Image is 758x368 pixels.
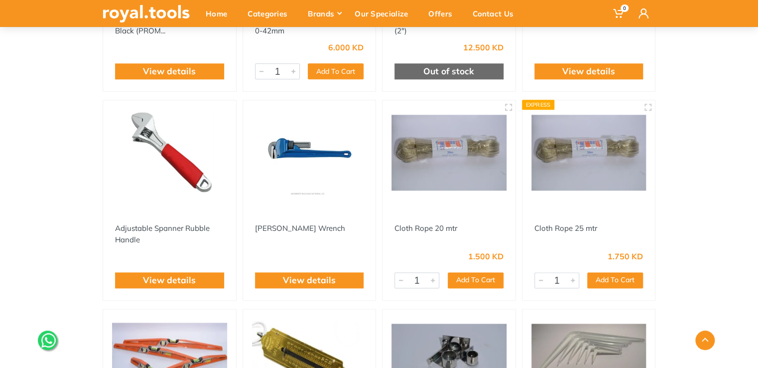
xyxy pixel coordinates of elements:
[252,109,367,195] img: Royal Tools - Stillson Wrench
[608,252,643,260] div: 1.750 KD
[143,274,196,287] a: View details
[241,3,301,24] div: Categories
[103,5,190,22] img: royal.tools Logo
[255,205,276,223] img: 1.webp
[621,4,629,12] span: 0
[112,109,227,195] img: Royal Tools - Adjustable Spanner Rubble Handle
[534,205,555,223] img: 1.webp
[115,223,210,244] a: Adjustable Spanner Rubble Handle
[199,3,241,24] div: Home
[348,3,421,24] div: Our Specialize
[463,43,504,51] div: 12.500 KD
[562,65,615,78] a: View details
[466,3,527,24] div: Contact Us
[115,14,219,35] a: Rollblitzzange Pipe Wrenches Black (PROM...
[255,14,357,35] a: [PERSON_NAME] Pipe Cutter 0-42mm
[328,43,364,51] div: 6.000 KD
[394,63,504,79] div: Out of stock
[587,272,643,288] button: Add To Cart
[143,65,196,78] a: View details
[522,100,555,110] div: Express
[534,223,597,233] a: Cloth Rope 25 mtr
[421,3,466,24] div: Offers
[394,205,415,223] img: 1.webp
[448,272,504,288] button: Add To Cart
[255,223,345,233] a: [PERSON_NAME] Wrench
[283,274,336,287] a: View details
[308,63,364,79] button: Add To Cart
[391,109,506,195] img: Royal Tools - Cloth Rope 20 mtr
[301,3,348,24] div: Brands
[115,205,136,223] img: 1.webp
[394,223,457,233] a: Cloth Rope 20 mtr
[531,109,646,195] img: Royal Tools - Cloth Rope 25 mtr
[394,14,502,35] a: Super Ego Pipe Cutter 0-50mm (2")
[468,252,504,260] div: 1.500 KD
